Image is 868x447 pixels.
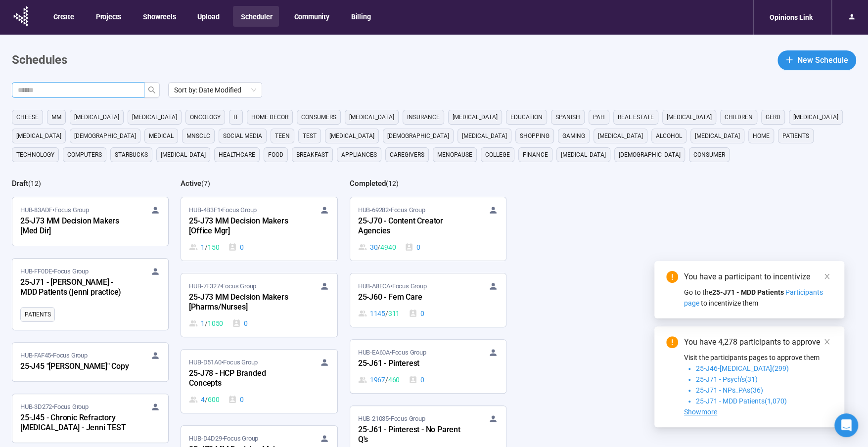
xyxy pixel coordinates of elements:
[148,86,156,94] span: search
[341,150,377,160] span: appliances
[135,6,183,27] button: Showreels
[189,205,257,215] span: HUB-4B3F1 • Focus Group
[358,414,425,424] span: HUB-21035 • Focus Group
[358,374,400,385] div: 1967
[88,6,128,27] button: Projects
[189,242,219,253] div: 1
[386,179,399,187] span: ( 12 )
[275,131,290,141] span: Teen
[208,318,223,329] span: 1050
[350,197,506,261] a: HUB-69282•Focus Group25-J70 - Content Creator Agencies30 / 49400
[656,131,682,141] span: alcohol
[358,205,425,215] span: HUB-69282 • Focus Group
[453,112,498,122] span: [MEDICAL_DATA]
[205,318,208,329] span: /
[667,112,712,122] span: [MEDICAL_DATA]
[561,150,606,160] span: [MEDICAL_DATA]
[696,386,763,394] span: 25-J71 - NPs_PAs(36)
[232,318,248,329] div: 0
[485,150,510,160] span: college
[149,131,174,141] span: medical
[115,150,148,160] span: starbucks
[555,112,580,122] span: Spanish
[208,242,219,253] span: 150
[20,402,89,412] span: HUB-3D272 • Focus Group
[696,364,789,372] span: 25-J46-[MEDICAL_DATA](299)
[684,271,832,283] div: You have a participant to incentivize
[20,267,89,276] span: HUB-FF0DE • Focus Group
[20,360,129,373] div: 25-J45 "[PERSON_NAME]" Copy
[523,150,548,160] span: finance
[593,112,605,122] span: PAH
[385,308,388,319] span: /
[219,150,255,160] span: healthcare
[20,351,88,360] span: HUB-FAF45 • Focus Group
[377,242,380,253] span: /
[693,150,725,160] span: consumer
[161,150,206,160] span: [MEDICAL_DATA]
[25,310,50,319] span: Patients
[268,150,283,160] span: Food
[189,6,226,27] button: Upload
[201,179,210,187] span: ( 7 )
[208,394,219,405] span: 600
[12,343,168,381] a: HUB-FAF45•Focus Group25-J45 "[PERSON_NAME]" Copy
[12,179,28,188] h2: Draft
[189,291,298,314] div: 25-J73 MM Decision Makers [Pharms/Nurses]
[296,150,328,160] span: breakfast
[181,273,337,337] a: HUB-7F327•Focus Group25-J73 MM Decision Makers [Pharms/Nurses]1 / 10500
[228,242,244,253] div: 0
[132,112,177,122] span: [MEDICAL_DATA]
[684,336,832,348] div: You have 4,278 participants to approve
[286,6,336,27] button: Community
[189,358,258,367] span: HUB-D51A0 • Focus Group
[390,150,424,160] span: caregivers
[74,131,136,141] span: [DEMOGRAPHIC_DATA]
[696,397,787,405] span: 25-J71 - MDD Patients(1,070)
[380,242,396,253] span: 4940
[358,215,467,238] div: 25-J70 - Content Creator Agencies
[823,338,830,345] span: close
[329,131,374,141] span: [MEDICAL_DATA]
[51,112,61,122] span: MM
[301,112,336,122] span: consumers
[358,424,467,447] div: 25-J61 - Pinterest - No Parent Q's
[358,291,467,304] div: 25-J60 - Fem Care
[695,131,740,141] span: [MEDICAL_DATA]
[74,112,119,122] span: [MEDICAL_DATA]
[823,273,830,280] span: close
[666,336,678,348] span: exclamation-circle
[350,273,506,327] a: HUB-A8ECA•Focus Group25-J60 - Fem Care1145 / 3110
[181,197,337,261] a: HUB-4B3F1•Focus Group25-J73 MM Decision Makers [Office Mgr]1 / 1500
[20,412,129,435] div: 25-J45 - Chronic Refractory [MEDICAL_DATA] - Jenni TEST
[684,352,832,363] p: Visit the participants pages to approve them
[834,413,858,437] div: Open Intercom Messenger
[174,83,256,97] span: Sort by: Date Modified
[181,350,337,413] a: HUB-D51A0•Focus Group25-J78 - HCP Branded Concepts4 / 6000
[251,112,288,122] span: home decor
[223,131,262,141] span: social media
[16,150,54,160] span: technology
[12,259,168,330] a: HUB-FF0DE•Focus Group25-J71 - [PERSON_NAME] - MDD Patients (jenni practice)Patients
[562,131,585,141] span: gaming
[181,179,201,188] h2: Active
[358,308,400,319] div: 1145
[16,131,61,141] span: [MEDICAL_DATA]
[189,434,258,444] span: HUB-D4D29 • Focus Group
[510,112,543,122] span: education
[437,150,472,160] span: menopause
[462,131,507,141] span: [MEDICAL_DATA]
[358,242,396,253] div: 30
[28,179,41,187] span: ( 12 )
[189,215,298,238] div: 25-J73 MM Decision Makers [Office Mgr]
[684,408,717,416] span: Showmore
[696,375,758,383] span: 25-J71 - Psych's(31)
[684,287,832,309] div: Go to the to incentivize them
[189,394,219,405] div: 4
[409,308,424,319] div: 0
[303,131,317,141] span: Test
[409,374,424,385] div: 0
[725,112,753,122] span: children
[20,276,129,299] div: 25-J71 - [PERSON_NAME] - MDD Patients (jenni practice)
[189,318,223,329] div: 1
